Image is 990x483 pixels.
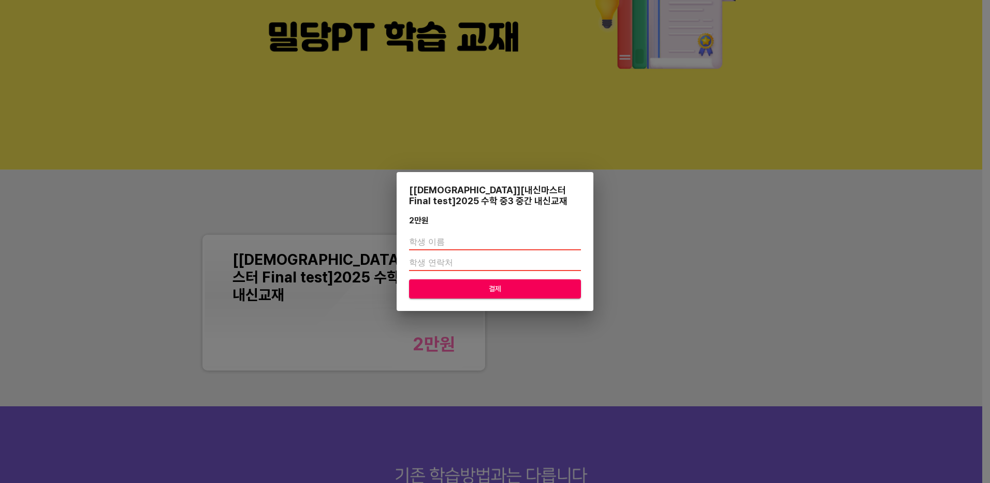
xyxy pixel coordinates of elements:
[409,216,429,225] div: 2만 원
[409,184,581,206] div: [[DEMOGRAPHIC_DATA]][내신마스터 Final test]2025 수학 중3 중간 내신교재
[409,234,581,250] input: 학생 이름
[409,254,581,271] input: 학생 연락처
[409,279,581,299] button: 결제
[417,282,573,295] span: 결제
